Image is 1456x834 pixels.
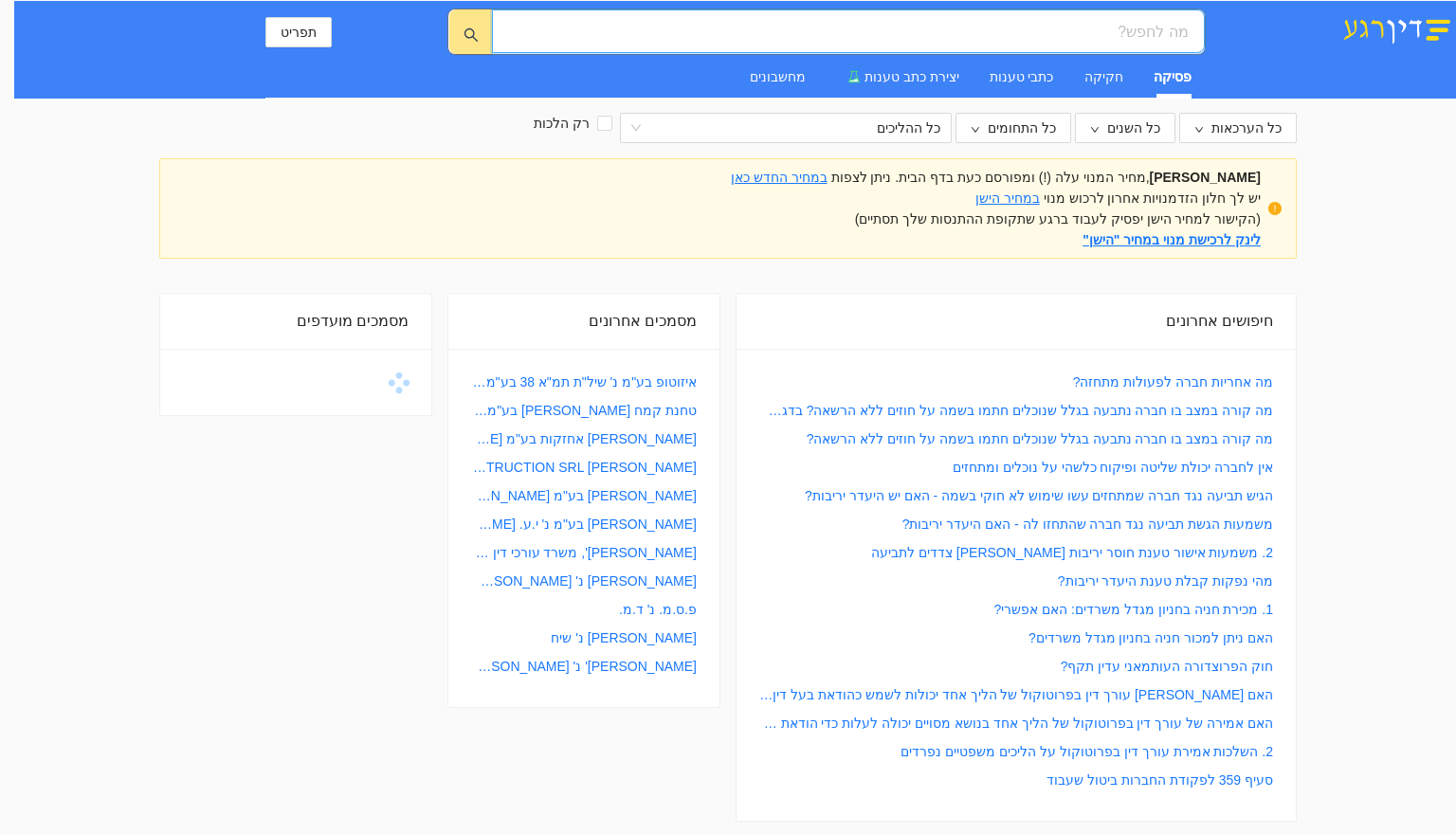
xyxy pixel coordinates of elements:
img: דין רגע [1338,12,1456,45]
a: [PERSON_NAME] בע"מ [PERSON_NAME]' נ' [PERSON_NAME] - יצירה [PERSON_NAME]' [471,485,697,506]
span: down [1194,125,1204,135]
a: 2. השלכות אמירת עורך דין בפרוטוקול על הליכים משפטיים נפרדים [901,741,1273,762]
span: תפריט [281,22,317,43]
div: מחשבונים [750,66,806,87]
div: פסיקה [1154,66,1192,87]
a: מה קורה במצב בו חברה נתבעה בגלל שנוכלים חתמו בשמה על חוזים ללא הרשאה? [807,428,1273,449]
input: מה לחפש? [523,20,1189,44]
span: כל התחומים [988,118,1056,138]
a: [PERSON_NAME]', משרד עורכי דין נ' כלל חברה לביטוח בע"מ [PERSON_NAME]' [471,542,697,563]
a: מהי נפקות קבלת טענת היעדר יריבות? [1058,571,1273,591]
a: [PERSON_NAME] נ' [PERSON_NAME] [471,571,697,591]
a: 1. מכירת חניה בחניון מגדל משרדים: האם אפשרי? [993,599,1273,620]
a: [PERSON_NAME] אחזקות בע"מ [PERSON_NAME]' [PERSON_NAME] (1991) בע"מ [PERSON_NAME]' [471,428,697,449]
div: חיפושים אחרונים [759,294,1273,348]
a: סעיף 359 לפקודת החברות ביטול שעבוד [1046,770,1273,790]
a: לינק לרכישת מנוי במחיר "הישן" [1083,232,1261,247]
a: במחיר החדש כאן [731,170,828,185]
a: במחיר הישן [975,190,1040,206]
a: PROPERTIES CONSTRUCTION SRL [PERSON_NAME] [471,457,697,478]
button: תפריט [265,17,332,47]
div: כתבי טענות [990,66,1054,87]
a: [PERSON_NAME]' נ' [PERSON_NAME] פתרונות טכנולוגיים לסביבה בע"מ [PERSON_NAME]' [471,656,697,677]
span: רק הלכות [526,113,597,134]
div: מסמכים אחרונים [471,294,697,348]
a: טחנת קמח [PERSON_NAME] בע"מ נ' [PERSON_NAME] [PERSON_NAME]' [471,400,697,421]
a: איזוטופ בע"מ נ' שיל"ת תמ"א 38 בע"מ [PERSON_NAME]' [471,372,697,392]
a: חוק הפרוצדורה העותמאני עדין תקף? [1061,656,1273,677]
span: כל הערכאות [1211,118,1282,138]
a: [PERSON_NAME] נ' שיח [551,627,697,648]
button: כל השניםdown [1075,113,1175,143]
button: כל התחומיםdown [955,113,1071,143]
a: מה קורה במצב בו חברה נתבעה בגלל שנוכלים חתמו בשמה על חוזים ללא הרשאה? בדגש על מתחזים לבעלי תפקידי... [759,400,1273,421]
span: כל השנים [1107,118,1160,138]
a: האם ניתן למכור חניה בחניון מגדל משרדים? [1028,627,1273,648]
div: חקיקה [1084,66,1123,87]
span: experiment [847,70,861,83]
span: search [464,27,479,43]
strong: [PERSON_NAME] [1150,170,1261,185]
a: משמעות הגשת תביעה נגד חברה שהתחזו לה - האם היעדר יריבות? [902,514,1273,535]
a: האם [PERSON_NAME] עורך דין בפרוטוקול של הליך אחד יכולות לשמש כהודאת בעל דין בהליך אחר? [759,684,1273,705]
a: 2. משמעות אישור טענת חוסר יריבות [PERSON_NAME] צדדים לתביעה [871,542,1273,563]
span: , מחיר המנוי עלה (!) ומפורסם כעת בדף הבית. ניתן לצפות יש לך חלון הזדמנויות אחרון לרכוש מנוי (הקיש... [731,170,1261,247]
span: exclamation-circle [1268,202,1282,215]
a: מה אחריות חברה לפעולות מתחזה? [1073,372,1273,392]
a: הגיש תביעה נגד חברה שמתחזים עשו שימוש לא חוקי בשמה - האם יש היעדר יריבות? [805,485,1273,506]
span: יצירת כתב טענות [864,69,959,84]
a: [PERSON_NAME] בע"מ נ' י.ע. [PERSON_NAME] סנטר ב.ב. שותפות מוגבלת, מספר שותפות 55020826 [PERSON_NA... [471,514,697,535]
button: כל הערכאותdown [1179,113,1297,143]
div: מסמכים מועדפים [183,294,409,348]
span: down [1090,125,1100,135]
a: פ.ס.מ. נ' ד.מ. [619,599,697,620]
button: search [449,9,493,54]
span: down [971,125,980,135]
a: האם אמירה של עורך דין בפרוטוקול של הליך אחד בנושא מסויים יכולה לעלות כדי הודאת בעל דין בהליך אחר? [759,713,1273,734]
a: אין לחברה יכולת שליטה ופיקוח כלשהי על נוכלים ומתחזים [953,457,1273,478]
